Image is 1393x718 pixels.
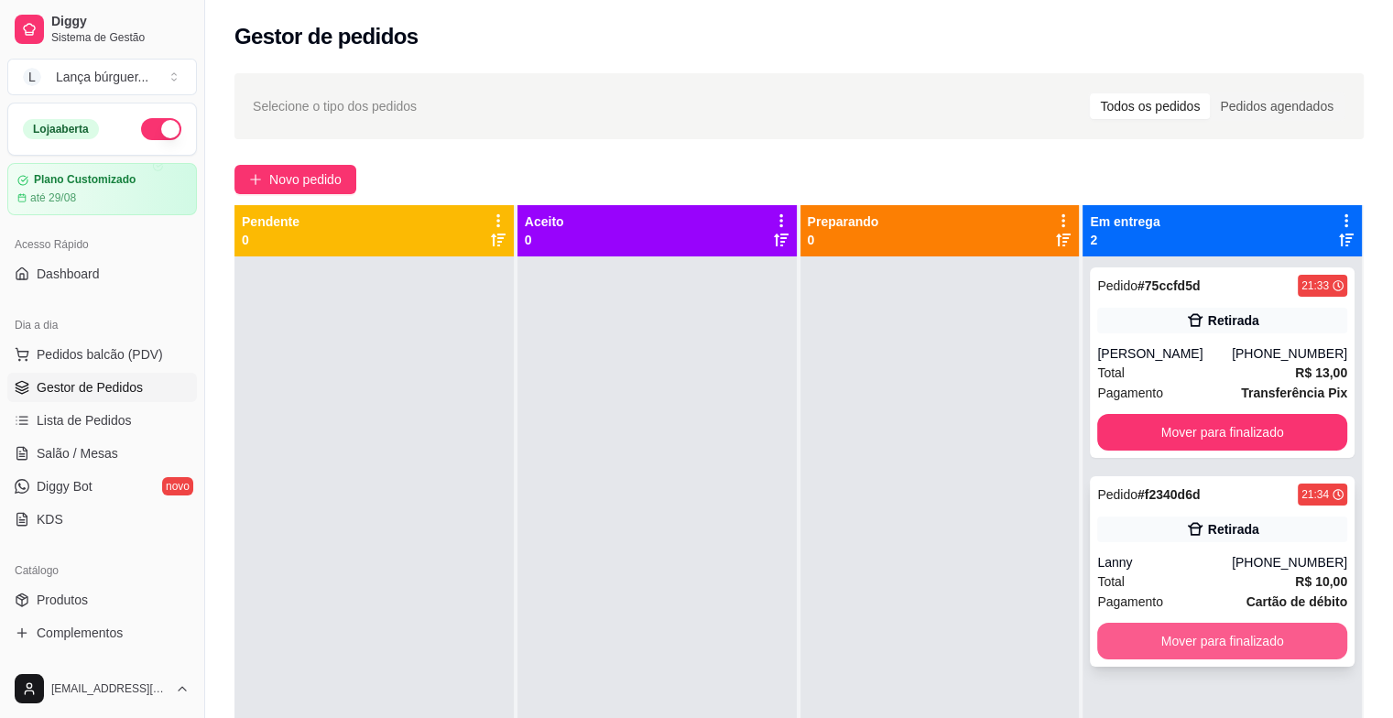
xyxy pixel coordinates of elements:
span: Gestor de Pedidos [37,378,143,397]
button: Mover para finalizado [1097,414,1347,451]
span: [EMAIL_ADDRESS][DOMAIN_NAME] [51,681,168,696]
p: Aceito [525,212,564,231]
strong: # f2340d6d [1137,487,1201,502]
p: 0 [525,231,564,249]
a: Produtos [7,585,197,615]
div: Lanny [1097,553,1232,571]
a: Dashboard [7,259,197,288]
span: Produtos [37,591,88,609]
span: Lista de Pedidos [37,411,132,430]
a: Lista de Pedidos [7,406,197,435]
div: Catálogo [7,556,197,585]
button: Mover para finalizado [1097,623,1347,659]
strong: Transferência Pix [1241,386,1347,400]
article: até 29/08 [30,190,76,205]
div: Loja aberta [23,119,99,139]
a: Complementos [7,618,197,647]
p: Em entrega [1090,212,1159,231]
article: Plano Customizado [34,173,136,187]
span: Salão / Mesas [37,444,118,462]
div: Retirada [1208,311,1259,330]
button: Pedidos balcão (PDV) [7,340,197,369]
span: Selecione o tipo dos pedidos [253,96,417,116]
span: Pagamento [1097,592,1163,612]
div: Lança búrguer ... [56,68,148,86]
a: Diggy Botnovo [7,472,197,501]
span: L [23,68,41,86]
span: Total [1097,363,1125,383]
a: KDS [7,505,197,534]
button: Select a team [7,59,197,95]
span: KDS [37,510,63,528]
strong: Cartão de débito [1246,594,1347,609]
h2: Gestor de pedidos [234,22,419,51]
div: [PHONE_NUMBER] [1232,344,1347,363]
span: Diggy Bot [37,477,93,495]
strong: R$ 10,00 [1295,574,1347,589]
span: Dashboard [37,265,100,283]
p: 0 [808,231,879,249]
span: Pedidos balcão (PDV) [37,345,163,364]
a: Gestor de Pedidos [7,373,197,402]
span: Total [1097,571,1125,592]
span: Pedido [1097,278,1137,293]
span: plus [249,173,262,186]
strong: # 75ccfd5d [1137,278,1201,293]
a: Salão / Mesas [7,439,197,468]
span: Complementos [37,624,123,642]
div: Todos os pedidos [1090,93,1210,119]
a: Plano Customizadoaté 29/08 [7,163,197,215]
a: DiggySistema de Gestão [7,7,197,51]
span: Diggy [51,14,190,30]
div: Dia a dia [7,310,197,340]
div: 21:34 [1301,487,1329,502]
p: 0 [242,231,299,249]
div: Retirada [1208,520,1259,538]
span: Sistema de Gestão [51,30,190,45]
p: Pendente [242,212,299,231]
p: Preparando [808,212,879,231]
div: [PERSON_NAME] [1097,344,1232,363]
span: Novo pedido [269,169,342,190]
div: Acesso Rápido [7,230,197,259]
span: Pedido [1097,487,1137,502]
div: 21:33 [1301,278,1329,293]
p: 2 [1090,231,1159,249]
button: [EMAIL_ADDRESS][DOMAIN_NAME] [7,667,197,711]
strong: R$ 13,00 [1295,365,1347,380]
button: Novo pedido [234,165,356,194]
div: [PHONE_NUMBER] [1232,553,1347,571]
div: Pedidos agendados [1210,93,1344,119]
button: Alterar Status [141,118,181,140]
span: Pagamento [1097,383,1163,403]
